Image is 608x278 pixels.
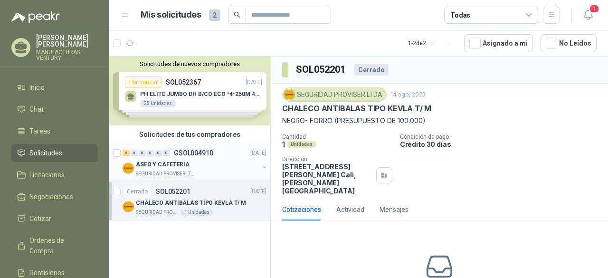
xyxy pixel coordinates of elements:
span: Solicitudes [29,148,62,158]
span: Tareas [29,126,50,136]
span: Chat [29,104,44,115]
p: Condición de pago [400,134,604,140]
div: Unidades [287,141,316,148]
p: 1 [282,140,285,148]
div: Solicitudes de nuevos compradoresPor cotizarSOL052367[DATE] PH ELITE JUMBO DH B/CO ECO *4*250M 43... [109,57,270,125]
img: Company Logo [123,163,134,174]
div: Cerrado [123,186,152,197]
p: MANUFACTURAS VENTURY [36,49,98,61]
p: SEGURIDAD PROVISER LTDA [136,170,196,178]
a: Solicitudes [11,144,98,162]
div: Actividad [336,204,364,215]
span: search [234,11,240,18]
button: 1 [579,7,597,24]
p: 14 ago, 2025 [390,90,426,99]
div: Mensajes [380,204,408,215]
p: Dirección [282,156,372,163]
div: 0 [147,150,154,156]
div: Cerrado [354,64,389,76]
div: 0 [139,150,146,156]
div: SEGURIDAD PROVISER LTDA [282,87,387,102]
p: GSOL004910 [174,150,213,156]
p: CHALECO ANTIBALAS TIPO KEVLA T/ M [282,104,431,114]
img: Logo peakr [11,11,60,23]
div: Todas [450,10,470,20]
span: Licitaciones [29,170,65,180]
p: Crédito 30 días [400,140,604,148]
span: 1 [589,4,599,13]
div: Solicitudes de tus compradores [109,125,270,144]
p: [STREET_ADDRESS][PERSON_NAME] Cali , [PERSON_NAME][GEOGRAPHIC_DATA] [282,163,372,195]
p: SOL052201 [156,188,190,195]
img: Company Logo [284,89,294,100]
a: CerradoSOL052201[DATE] Company LogoCHALECO ANTIBALAS TIPO KEVLA T/ MSEGURIDAD PROVISER LTDA1 Unid... [109,182,270,220]
span: Remisiones [29,268,65,278]
span: Cotizar [29,213,51,224]
p: [DATE] [250,187,266,196]
p: CHALECO ANTIBALAS TIPO KEVLA T/ M [136,199,246,208]
button: No Leídos [541,34,597,52]
span: Negociaciones [29,192,73,202]
h3: SOL052201 [296,62,347,77]
div: 2 [123,150,130,156]
a: Negociaciones [11,188,98,206]
div: 1 Unidades [180,209,213,216]
span: 2 [209,10,220,21]
div: 0 [131,150,138,156]
div: Cotizaciones [282,204,321,215]
img: Company Logo [123,201,134,212]
a: Licitaciones [11,166,98,184]
div: 0 [155,150,162,156]
p: [DATE] [250,149,266,158]
span: Inicio [29,82,45,93]
p: NEGRO- FORRO (PRESUPUESTO DE 100.000) [282,115,597,126]
div: 0 [163,150,170,156]
span: Órdenes de Compra [29,235,89,256]
p: [PERSON_NAME] [PERSON_NAME] [36,34,98,48]
a: Órdenes de Compra [11,231,98,260]
a: Tareas [11,122,98,140]
a: 2 0 0 0 0 0 GSOL004910[DATE] Company LogoASEO Y CAFETERIASEGURIDAD PROVISER LTDA [123,147,268,178]
p: Cantidad [282,134,392,140]
button: Asignado a mi [464,34,533,52]
h1: Mis solicitudes [141,8,201,22]
button: Solicitudes de nuevos compradores [113,60,266,67]
a: Inicio [11,78,98,96]
div: 1 - 2 de 2 [408,36,456,51]
a: Cotizar [11,210,98,228]
p: SEGURIDAD PROVISER LTDA [136,209,179,216]
a: Chat [11,100,98,118]
p: ASEO Y CAFETERIA [136,160,190,169]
